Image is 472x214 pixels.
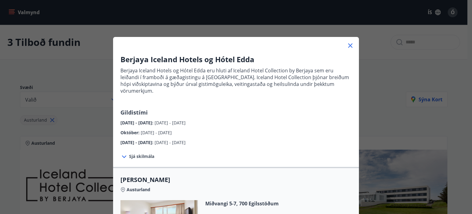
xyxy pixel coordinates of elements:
[120,130,141,135] span: Október :
[120,109,148,116] span: Gildistími
[205,200,279,207] span: Miðvangi 5-7, 700 Egilsstöðum
[120,139,155,145] span: [DATE] - [DATE] :
[120,176,352,184] span: [PERSON_NAME]
[127,187,150,193] span: Austurland
[120,54,352,65] h3: Berjaya Iceland Hotels og Hótel Edda
[155,120,186,126] span: [DATE] - [DATE]
[141,130,172,135] span: [DATE] - [DATE]
[155,139,186,145] span: [DATE] - [DATE]
[120,67,352,94] p: Berjaya Iceland Hotels og Hótel Edda eru hluti af Iceland Hotel Collection by Berjaya sem eru lei...
[129,153,154,159] span: Sjá skilmála
[120,120,155,126] span: [DATE] - [DATE] :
